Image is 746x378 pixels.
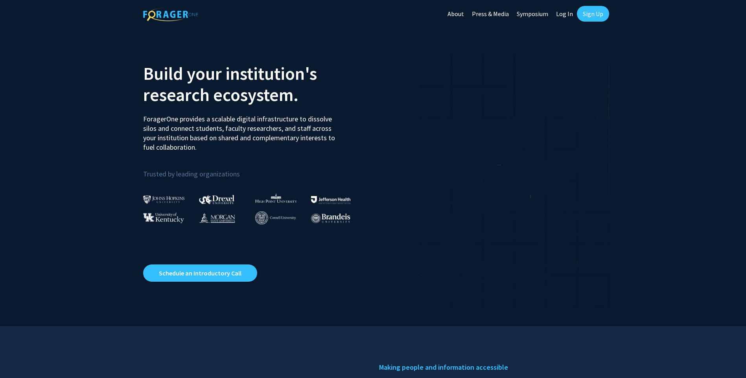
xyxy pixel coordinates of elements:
a: Opens in a new tab [143,264,257,282]
img: Drexel University [199,195,234,204]
img: High Point University [255,193,297,203]
img: ForagerOne Logo [143,7,198,21]
h5: Making people and information accessible [379,361,603,373]
a: Sign Up [577,6,609,22]
img: Thomas Jefferson University [311,196,350,204]
img: University of Kentucky [143,213,184,223]
h2: Build your institution's research ecosystem. [143,63,367,105]
img: Cornell University [255,211,296,224]
img: Johns Hopkins University [143,195,185,204]
p: Trusted by leading organizations [143,158,367,180]
img: Morgan State University [199,213,235,223]
img: Brandeis University [311,213,350,223]
p: ForagerOne provides a scalable digital infrastructure to dissolve silos and connect students, fac... [143,108,341,152]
